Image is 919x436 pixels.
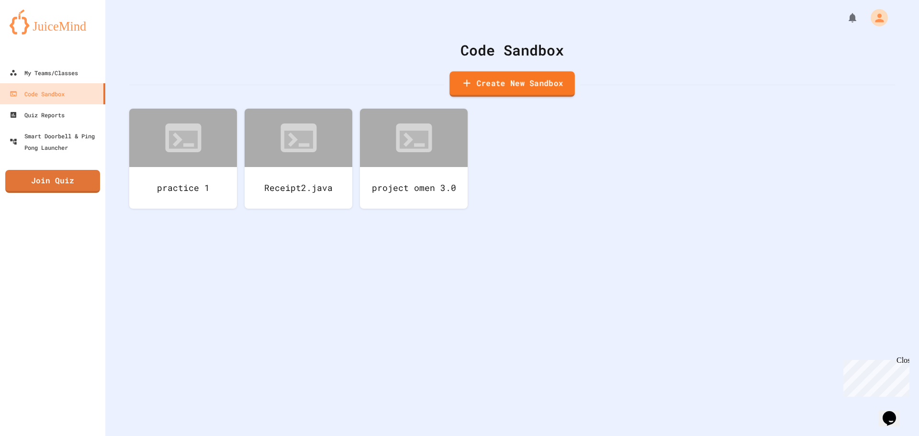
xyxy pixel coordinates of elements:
[879,398,909,426] iframe: chat widget
[5,170,100,193] a: Join Quiz
[360,167,468,209] div: project omen 3.0
[10,67,78,78] div: My Teams/Classes
[449,71,575,97] a: Create New Sandbox
[245,167,352,209] div: Receipt2.java
[129,39,895,61] div: Code Sandbox
[840,356,909,397] iframe: chat widget
[829,10,861,26] div: My Notifications
[129,109,237,209] a: practice 1
[4,4,66,61] div: Chat with us now!Close
[245,109,352,209] a: Receipt2.java
[129,167,237,209] div: practice 1
[861,7,890,29] div: My Account
[360,109,468,209] a: project omen 3.0
[10,10,96,34] img: logo-orange.svg
[10,88,65,100] div: Code Sandbox
[10,109,65,121] div: Quiz Reports
[10,130,101,153] div: Smart Doorbell & Ping Pong Launcher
